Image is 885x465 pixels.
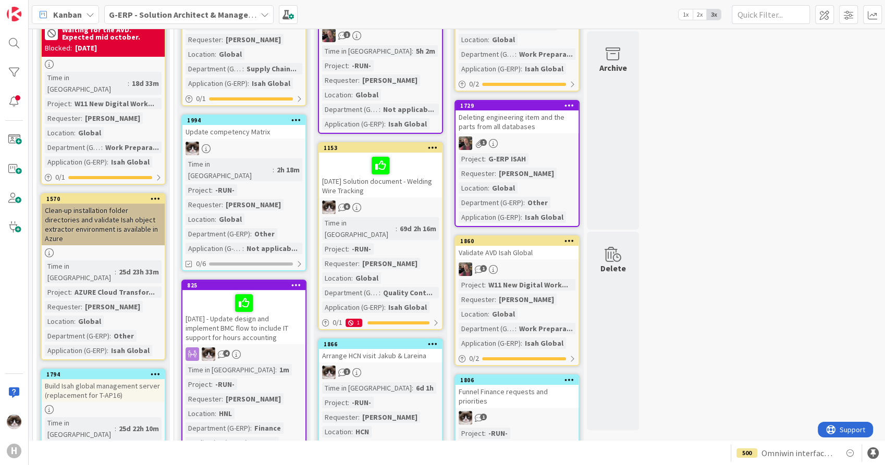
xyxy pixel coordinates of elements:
div: [DATE] - Update design and implement BMC flow to include IT support for hours accounting [182,290,305,344]
div: Global [353,89,381,100]
div: Project [186,184,211,196]
div: 1794 [46,371,165,378]
span: Omniwin interface HCN Test [761,447,835,459]
div: Isah Global [522,337,566,349]
div: Isah Global [108,156,152,168]
a: 1570Clean-up installation folder directories and validate Isah object extractor environment is av... [41,193,166,360]
div: 1153[DATE] Solution document - Welding Wire Tracking [319,143,442,197]
img: Kv [186,142,199,155]
div: 1806 [456,375,579,385]
div: Application (G-ERP) [186,78,248,89]
div: [PERSON_NAME] [360,74,420,86]
div: 1794Build Isah global management server (replacement for T-AP16) [42,370,165,402]
span: : [215,213,216,225]
b: G-ERP - Solution Architect & Management [109,9,268,20]
span: 0 / 1 [196,93,206,104]
div: Location [322,426,351,437]
div: [DATE] [75,43,97,54]
a: 1153[DATE] Solution document - Welding Wire TrackingKvTime in [GEOGRAPHIC_DATA]:69d 2h 16mProject... [318,142,443,330]
div: Requester [186,199,222,210]
img: Kv [322,366,336,379]
div: Department (G-ERP) [322,104,379,115]
div: 1806 [460,376,579,384]
div: [PERSON_NAME] [223,34,284,45]
div: Supply Chain... [244,63,299,74]
div: 1570 [46,195,165,203]
span: 4 [223,350,230,357]
span: : [515,48,517,60]
div: Project [459,153,484,165]
img: Kv [202,347,215,361]
div: Global [489,308,518,320]
div: Location [45,127,74,139]
div: Kv [456,411,579,424]
div: Delete [600,262,626,274]
div: Other [111,330,137,342]
span: : [484,279,486,291]
div: Global [489,182,518,194]
div: Global [216,213,244,225]
span: : [74,316,76,327]
div: -RUN- [349,60,374,71]
div: Application (G-ERP) [186,243,242,254]
span: : [379,104,380,115]
div: Time in [GEOGRAPHIC_DATA] [322,382,412,394]
div: Finance [252,422,284,434]
div: Project [45,98,70,109]
span: 1 [480,265,487,272]
div: Build Isah global management server (replacement for T-AP16) [42,379,165,402]
span: : [521,211,522,223]
div: G-ERP ISAH [486,153,528,165]
div: BF [456,136,579,150]
div: Kv [319,366,442,379]
div: Isah Global [249,78,293,89]
div: Requester [186,34,222,45]
div: Project [322,397,348,408]
div: 1794 [42,370,165,379]
span: : [396,223,397,234]
span: : [488,34,489,45]
a: 1860Validate AVD Isah GlobalBFProject:W11 New Digital Work...Requester:[PERSON_NAME]Location:Glob... [454,235,580,366]
div: Project [322,60,348,71]
div: Application (G-ERP) [322,301,384,313]
div: 1866 [324,341,442,348]
div: Kv [182,347,305,361]
div: 1860 [460,237,579,245]
div: Global [76,316,104,327]
div: 69d 2h 16m [397,223,439,234]
span: : [248,78,249,89]
a: 1729Deleting engineering item and the parts from all databasesBFProject:G-ERP ISAHRequester:[PERS... [454,100,580,227]
div: [DATE] Solution document - Welding Wire Tracking [319,153,442,197]
div: Other [252,228,277,240]
span: : [351,426,353,437]
div: Requester [459,294,495,305]
div: Location [459,308,488,320]
div: Location [45,316,74,327]
span: : [384,301,386,313]
div: 500 [736,448,757,458]
div: Validate AVD Isah Global [456,246,579,259]
div: Isah Global [108,345,152,356]
div: Time in [GEOGRAPHIC_DATA] [322,217,396,240]
div: Requester [459,168,495,179]
span: : [351,89,353,100]
span: : [523,197,525,208]
div: 1m [277,364,292,375]
span: : [107,156,108,168]
div: Location [322,272,351,284]
span: : [358,258,360,269]
div: Funnel Finance requests and priorities [456,385,579,408]
div: Application (G-ERP) [45,156,107,168]
div: Clean-up installation folder directories and validate Isah object extractor environment is availa... [42,204,165,245]
div: Location [186,48,215,60]
span: : [211,184,213,196]
div: 2h 18m [274,164,302,175]
div: 1866 [319,340,442,349]
span: 3x [707,9,721,20]
span: : [488,308,489,320]
span: : [358,411,360,423]
div: Requester [186,393,222,405]
span: 1 [343,31,350,38]
div: Department (G-ERP) [459,323,515,334]
div: -RUN- [486,428,510,439]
